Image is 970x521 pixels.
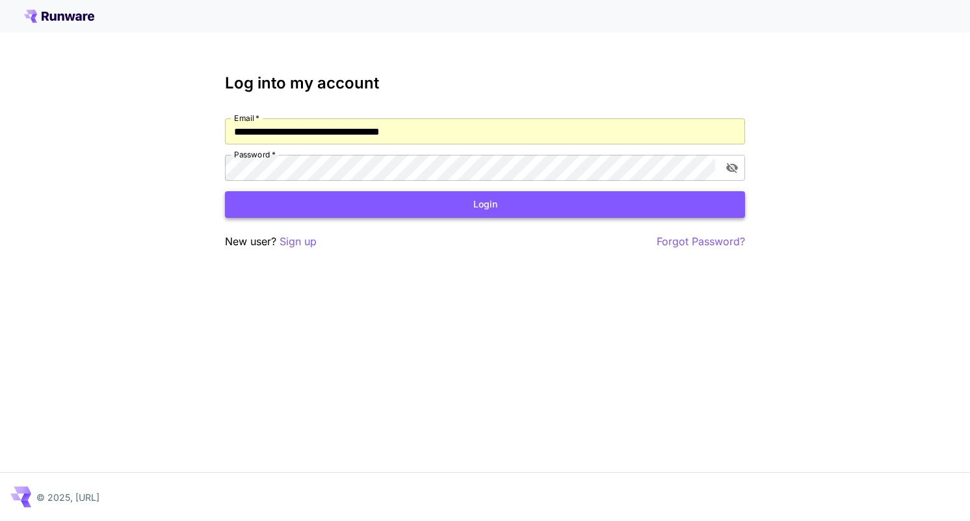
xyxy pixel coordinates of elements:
[225,74,745,92] h3: Log into my account
[234,113,259,124] label: Email
[36,490,99,504] p: © 2025, [URL]
[657,234,745,250] button: Forgot Password?
[280,234,317,250] button: Sign up
[225,234,317,250] p: New user?
[234,149,276,160] label: Password
[225,191,745,218] button: Login
[720,156,744,180] button: toggle password visibility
